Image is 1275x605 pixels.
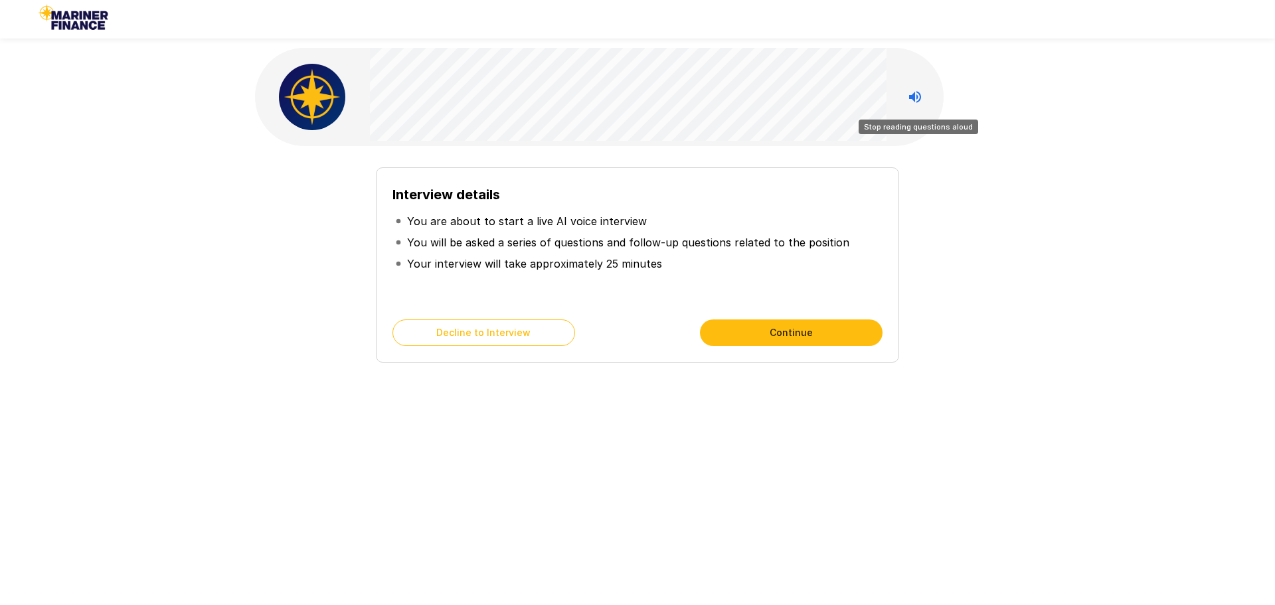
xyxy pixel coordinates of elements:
img: mariner_avatar.png [279,64,345,130]
p: You are about to start a live AI voice interview [407,213,647,229]
b: Interview details [392,187,500,203]
button: Stop reading questions aloud [902,84,928,110]
button: Decline to Interview [392,319,575,346]
div: Stop reading questions aloud [859,120,978,134]
p: Your interview will take approximately 25 minutes [407,256,662,272]
p: You will be asked a series of questions and follow-up questions related to the position [407,234,849,250]
button: Continue [700,319,883,346]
